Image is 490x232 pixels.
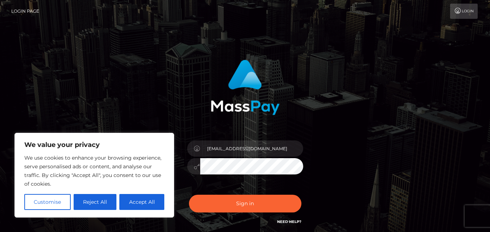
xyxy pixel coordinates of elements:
button: Customise [24,194,71,210]
button: Accept All [119,194,164,210]
div: We value your privacy [15,133,174,218]
p: We use cookies to enhance your browsing experience, serve personalised ads or content, and analys... [24,153,164,188]
img: MassPay Login [211,60,280,115]
button: Sign in [189,195,301,212]
button: Reject All [74,194,117,210]
input: Username... [200,140,303,157]
a: Login [450,4,478,19]
a: Need Help? [277,219,301,224]
p: We value your privacy [24,140,164,149]
a: Login Page [11,4,39,19]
